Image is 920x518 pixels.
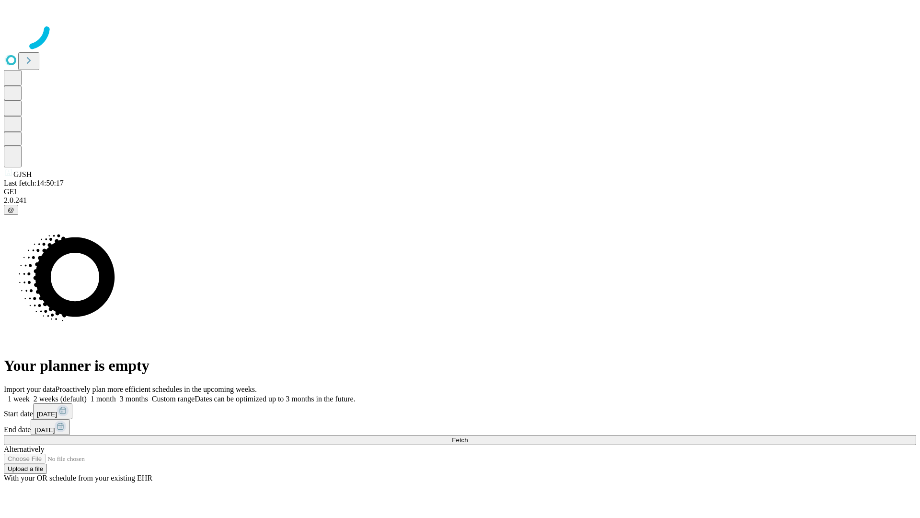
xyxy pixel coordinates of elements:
[31,419,70,435] button: [DATE]
[34,426,55,434] span: [DATE]
[4,179,64,187] span: Last fetch: 14:50:17
[34,395,87,403] span: 2 weeks (default)
[4,419,916,435] div: End date
[13,170,32,178] span: GJSH
[4,435,916,445] button: Fetch
[33,403,72,419] button: [DATE]
[4,403,916,419] div: Start date
[56,385,257,393] span: Proactively plan more efficient schedules in the upcoming weeks.
[4,196,916,205] div: 2.0.241
[4,474,152,482] span: With your OR schedule from your existing EHR
[8,395,30,403] span: 1 week
[4,357,916,375] h1: Your planner is empty
[4,385,56,393] span: Import your data
[195,395,355,403] span: Dates can be optimized up to 3 months in the future.
[4,445,44,453] span: Alternatively
[152,395,195,403] span: Custom range
[452,436,468,444] span: Fetch
[8,206,14,213] span: @
[91,395,116,403] span: 1 month
[37,411,57,418] span: [DATE]
[120,395,148,403] span: 3 months
[4,464,47,474] button: Upload a file
[4,188,916,196] div: GEI
[4,205,18,215] button: @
